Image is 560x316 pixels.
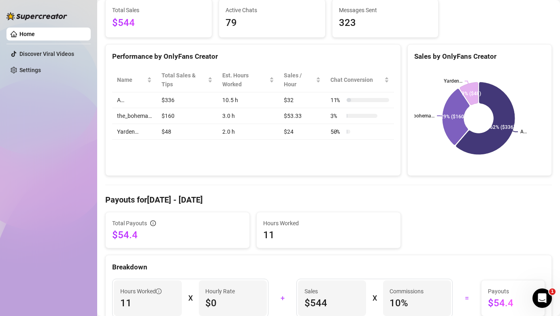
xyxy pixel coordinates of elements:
[120,287,162,296] span: Hours Worked
[19,51,74,57] a: Discover Viral Videos
[273,292,292,305] div: +
[390,287,424,296] article: Commissions
[157,108,217,124] td: $160
[19,31,35,37] a: Home
[458,292,476,305] div: =
[112,15,205,31] span: $544
[112,92,157,108] td: A…
[217,108,279,124] td: 3.0 h
[6,12,67,20] img: logo-BBDzfeDw.svg
[414,51,545,62] div: Sales by OnlyFans Creator
[19,67,41,73] a: Settings
[339,6,432,15] span: Messages Sent
[105,194,552,205] h4: Payouts for [DATE] - [DATE]
[112,219,147,228] span: Total Payouts
[112,228,243,241] span: $54.4
[330,127,343,136] span: 50 %
[279,92,326,108] td: $32
[326,68,394,92] th: Chat Conversion
[162,71,206,89] span: Total Sales & Tips
[112,108,157,124] td: the_bohema…
[205,287,235,296] article: Hourly Rate
[120,297,175,310] span: 11
[549,288,556,295] span: 1
[222,71,268,89] div: Est. Hours Worked
[304,287,360,296] span: Sales
[263,228,394,241] span: 11
[330,96,343,105] span: 11 %
[330,111,343,120] span: 3 %
[112,6,205,15] span: Total Sales
[112,68,157,92] th: Name
[188,292,192,305] div: X
[226,6,319,15] span: Active Chats
[226,15,319,31] span: 79
[532,288,552,308] iframe: Intercom live chat
[284,71,314,89] span: Sales / Hour
[217,124,279,140] td: 2.0 h
[157,68,217,92] th: Total Sales & Tips
[330,75,383,84] span: Chat Conversion
[339,15,432,31] span: 323
[217,92,279,108] td: 10.5 h
[263,219,394,228] span: Hours Worked
[157,124,217,140] td: $48
[156,288,162,294] span: info-circle
[488,297,538,310] span: $54.4
[520,129,527,135] text: A…
[112,124,157,140] td: Yarden…
[157,92,217,108] td: $336
[117,75,145,84] span: Name
[112,51,394,62] div: Performance by OnlyFans Creator
[488,287,538,296] span: Payouts
[405,113,434,119] text: the_bohema…
[205,297,260,310] span: $0
[279,108,326,124] td: $53.33
[279,68,326,92] th: Sales / Hour
[150,220,156,226] span: info-circle
[112,262,545,273] div: Breakdown
[390,297,445,310] span: 10 %
[444,78,462,84] text: Yarden…
[373,292,377,305] div: X
[304,297,360,310] span: $544
[279,124,326,140] td: $24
